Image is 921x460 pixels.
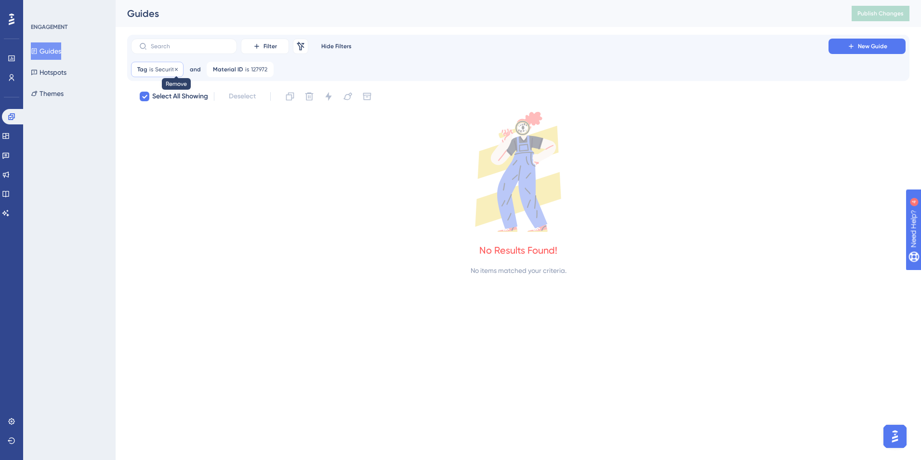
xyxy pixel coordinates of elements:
[23,2,60,14] span: Need Help?
[187,62,203,77] button: and
[151,43,229,50] input: Search
[479,244,557,257] div: No Results Found!
[67,5,70,13] div: 4
[829,39,906,54] button: New Guide
[857,10,904,17] span: Publish Changes
[220,88,264,105] button: Deselect
[321,42,352,50] span: Hide Filters
[31,64,66,81] button: Hotspots
[155,66,177,73] span: Security
[31,85,64,102] button: Themes
[852,6,909,21] button: Publish Changes
[858,42,887,50] span: New Guide
[471,265,566,276] div: No items matched your criteria.
[251,66,267,73] span: 127972
[263,42,277,50] span: Filter
[31,42,61,60] button: Guides
[312,39,360,54] button: Hide Filters
[190,66,201,73] span: and
[229,91,256,102] span: Deselect
[881,422,909,451] iframe: UserGuiding AI Assistant Launcher
[241,39,289,54] button: Filter
[149,66,153,73] span: is
[31,23,67,31] div: ENGAGEMENT
[245,66,249,73] span: is
[213,66,243,73] span: Material ID
[137,66,147,73] span: Tag
[152,91,208,102] span: Select All Showing
[127,7,828,20] div: Guides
